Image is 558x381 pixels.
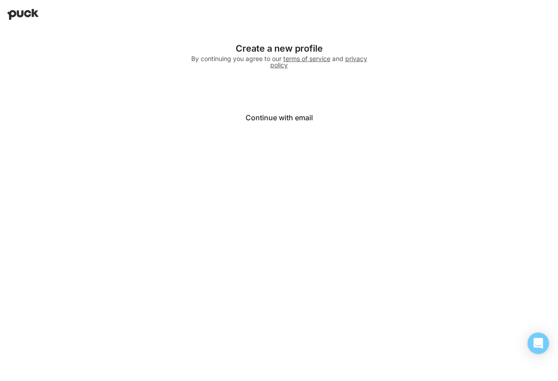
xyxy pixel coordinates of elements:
[270,55,367,69] a: privacy policy
[527,333,549,354] div: Open Intercom Messenger
[283,55,330,62] a: terms of service
[191,43,367,54] div: Create a new profile
[185,82,373,101] iframe: Sign in with Google Button
[189,107,369,128] button: Continue with email
[7,9,39,20] img: Puck home
[191,56,367,68] div: By continuing you agree to our and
